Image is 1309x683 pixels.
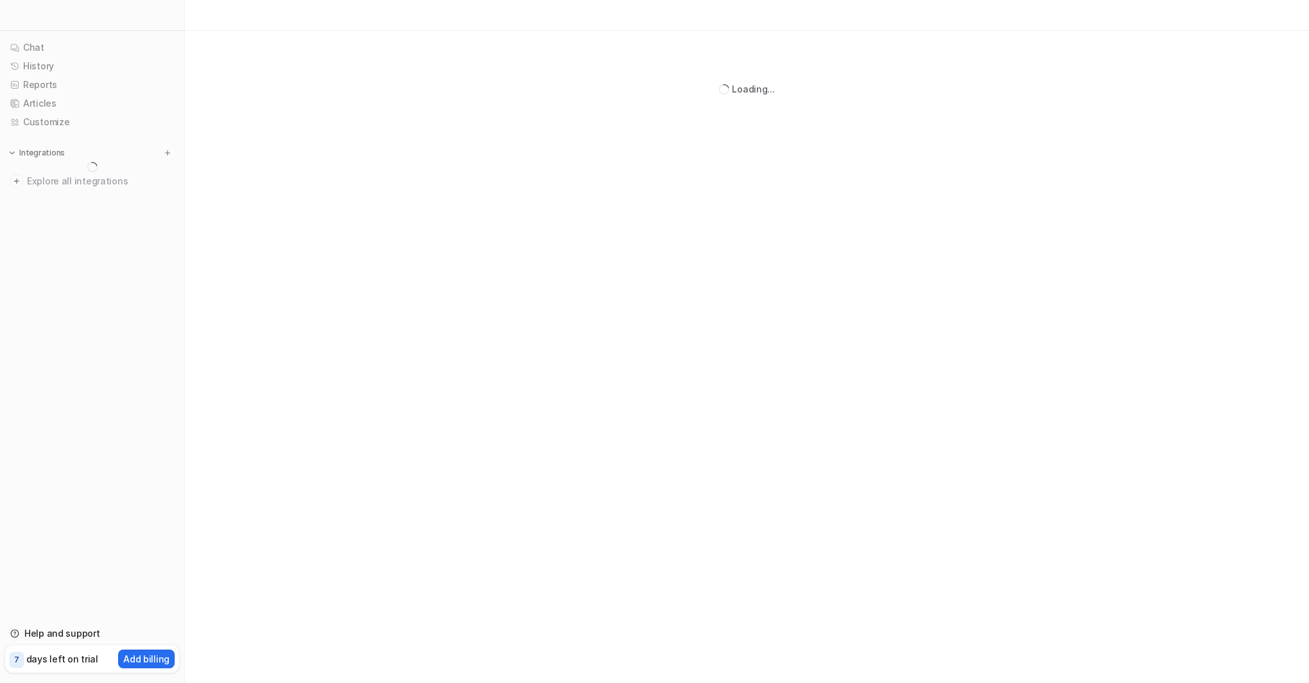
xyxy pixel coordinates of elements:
[5,94,179,112] a: Articles
[5,625,179,643] a: Help and support
[19,148,65,158] p: Integrations
[8,148,17,157] img: expand menu
[5,57,179,75] a: History
[5,76,179,94] a: Reports
[118,650,175,668] button: Add billing
[5,172,179,190] a: Explore all integrations
[123,652,169,666] p: Add billing
[163,148,172,157] img: menu_add.svg
[10,175,23,188] img: explore all integrations
[5,113,179,131] a: Customize
[5,146,69,159] button: Integrations
[732,82,774,96] div: Loading...
[27,171,174,191] span: Explore all integrations
[14,654,19,666] p: 7
[26,652,98,666] p: days left on trial
[5,39,179,57] a: Chat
